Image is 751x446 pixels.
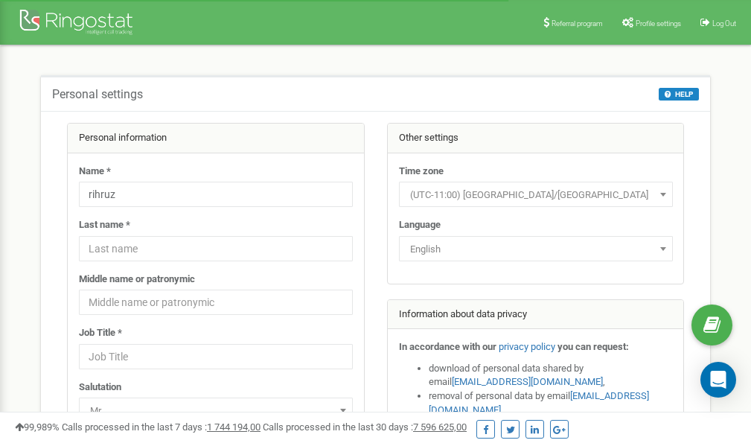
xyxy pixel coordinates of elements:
h5: Personal settings [52,88,143,101]
label: Time zone [399,165,444,179]
span: Calls processed in the last 30 days : [263,421,467,433]
span: 99,989% [15,421,60,433]
li: download of personal data shared by email , [429,362,673,389]
div: Other settings [388,124,684,153]
input: Middle name or patronymic [79,290,353,315]
span: Log Out [712,19,736,28]
label: Salutation [79,380,121,395]
li: removal of personal data by email , [429,389,673,417]
label: Middle name or patronymic [79,273,195,287]
label: Language [399,218,441,232]
span: Mr. [79,398,353,423]
span: (UTC-11:00) Pacific/Midway [404,185,668,206]
div: Open Intercom Messenger [700,362,736,398]
label: Name * [79,165,111,179]
u: 1 744 194,00 [207,421,261,433]
div: Personal information [68,124,364,153]
span: (UTC-11:00) Pacific/Midway [399,182,673,207]
input: Last name [79,236,353,261]
input: Job Title [79,344,353,369]
label: Job Title * [79,326,122,340]
span: Calls processed in the last 7 days : [62,421,261,433]
label: Last name * [79,218,130,232]
strong: you can request: [557,341,629,352]
a: privacy policy [499,341,555,352]
input: Name [79,182,353,207]
strong: In accordance with our [399,341,496,352]
span: Referral program [552,19,603,28]
span: Profile settings [636,19,681,28]
u: 7 596 625,00 [413,421,467,433]
a: [EMAIL_ADDRESS][DOMAIN_NAME] [452,376,603,387]
span: Mr. [84,401,348,421]
button: HELP [659,88,699,101]
div: Information about data privacy [388,300,684,330]
span: English [404,239,668,260]
span: English [399,236,673,261]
